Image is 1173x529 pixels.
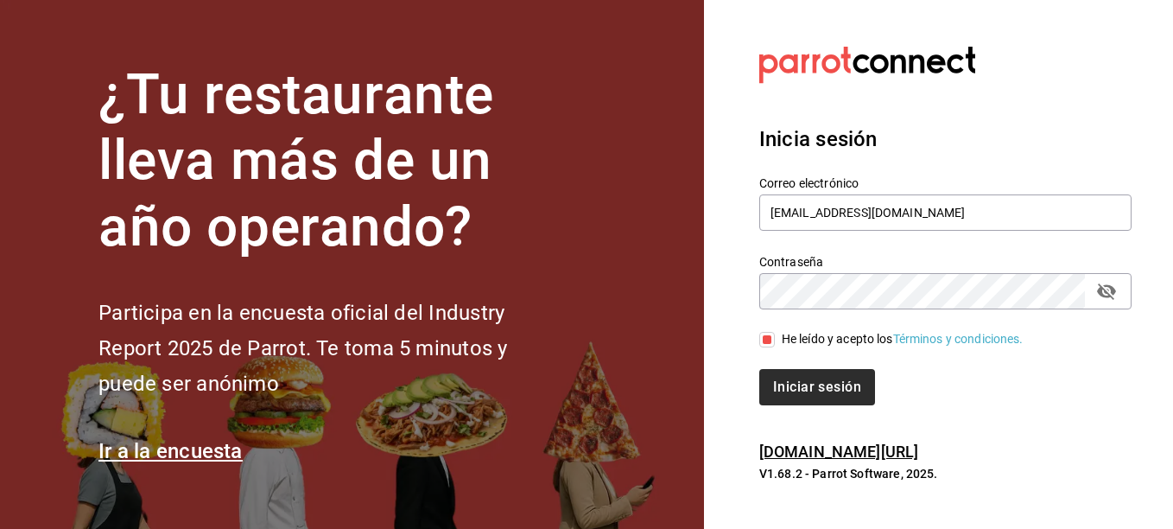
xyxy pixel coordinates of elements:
[893,332,1024,346] a: Términos y condiciones.
[759,465,1132,482] p: V1.68.2 - Parrot Software, 2025.
[98,296,565,401] h2: Participa en la encuesta oficial del Industry Report 2025 de Parrot. Te toma 5 minutos y puede se...
[759,255,1132,267] label: Contraseña
[98,439,243,463] a: Ir a la encuesta
[759,369,875,405] button: Iniciar sesión
[759,176,1132,188] label: Correo electrónico
[759,443,918,461] a: [DOMAIN_NAME][URL]
[98,62,565,261] h1: ¿Tu restaurante lleva más de un año operando?
[1092,277,1121,306] button: passwordField
[759,194,1132,231] input: Ingresa tu correo electrónico
[782,330,1024,348] div: He leído y acepto los
[759,124,1132,155] h3: Inicia sesión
